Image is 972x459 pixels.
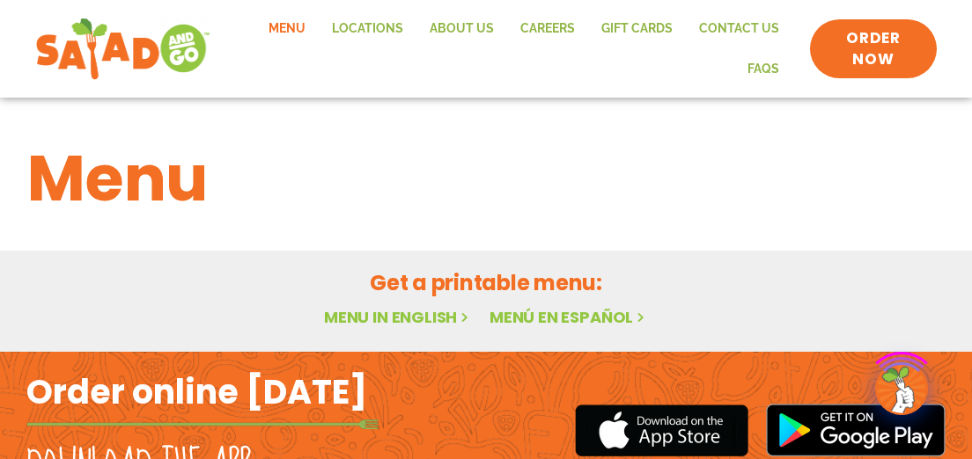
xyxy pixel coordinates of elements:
[27,131,945,226] h1: Menu
[26,370,367,413] h2: Order online [DATE]
[686,9,792,49] a: Contact Us
[27,267,945,298] h2: Get a printable menu:
[810,19,937,79] a: ORDER NOW
[490,306,648,328] a: Menú en español
[575,402,748,459] img: appstore
[319,9,416,49] a: Locations
[507,9,588,49] a: Careers
[766,404,946,456] img: google_play
[416,9,507,49] a: About Us
[228,9,792,89] nav: Menu
[255,9,319,49] a: Menu
[828,28,919,70] span: ORDER NOW
[35,14,210,84] img: new-SAG-logo-768×292
[734,49,792,90] a: FAQs
[588,9,686,49] a: GIFT CARDS
[26,419,379,429] img: fork
[324,306,472,328] a: Menu in English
